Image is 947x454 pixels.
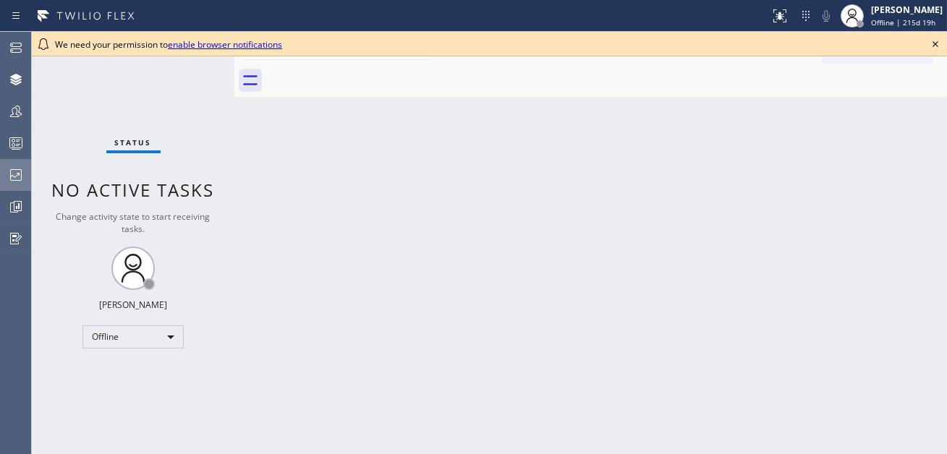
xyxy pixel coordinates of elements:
button: Mute [816,6,836,26]
span: Offline | 215d 19h [871,17,935,27]
span: Change activity state to start receiving tasks. [56,210,211,235]
div: [PERSON_NAME] [99,299,167,311]
span: No active tasks [52,178,215,202]
div: [PERSON_NAME] [871,4,943,16]
span: We need your permission to [55,38,282,51]
a: enable browser notifications [168,38,282,51]
span: Status [115,137,152,147]
div: Offline [82,325,184,348]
